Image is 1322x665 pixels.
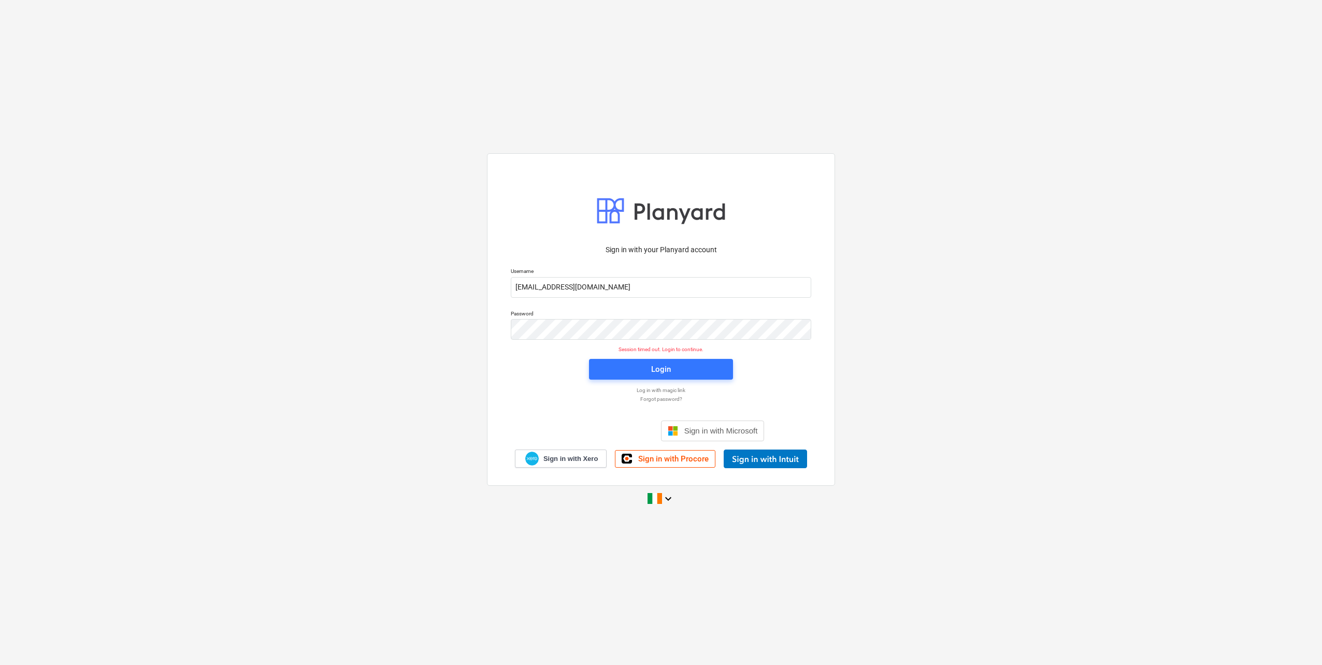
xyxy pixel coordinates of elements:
[525,452,539,466] img: Xero logo
[589,359,733,380] button: Login
[511,277,811,298] input: Username
[511,244,811,255] p: Sign in with your Planyard account
[684,426,758,435] span: Sign in with Microsoft
[553,420,658,442] iframe: Sign in with Google Button
[651,363,671,376] div: Login
[506,387,816,394] a: Log in with magic link
[515,450,607,468] a: Sign in with Xero
[638,454,709,464] span: Sign in with Procore
[511,310,811,319] p: Password
[1270,615,1322,665] iframe: Chat Widget
[505,346,817,353] p: Session timed out. Login to continue.
[506,396,816,402] a: Forgot password?
[662,493,674,505] i: keyboard_arrow_down
[543,454,598,464] span: Sign in with Xero
[668,426,678,436] img: Microsoft logo
[615,450,715,468] a: Sign in with Procore
[511,268,811,277] p: Username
